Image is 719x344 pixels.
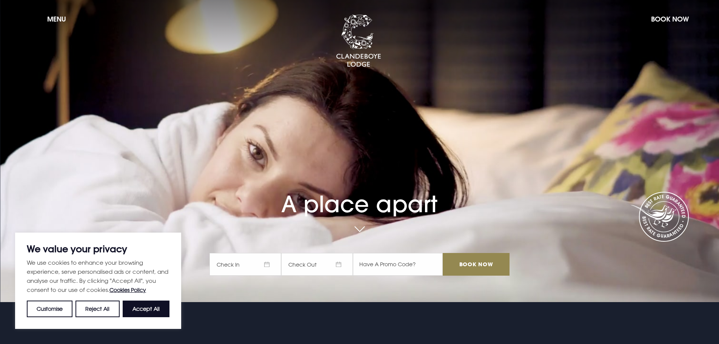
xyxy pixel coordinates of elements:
[443,253,509,276] input: Book Now
[647,11,693,27] button: Book Now
[353,253,443,276] input: Have A Promo Code?
[209,253,281,276] span: Check In
[281,253,353,276] span: Check Out
[26,11,70,27] button: Menu
[27,301,72,317] button: Customise
[27,244,169,253] p: We value your privacy
[209,170,509,218] h1: A place apart
[27,258,169,295] p: We use cookies to enhance your browsing experience, serve personalised ads or content, and analys...
[123,301,169,317] button: Accept All
[109,287,146,293] a: Cookies Policy
[75,301,119,317] button: Reject All
[336,15,381,68] img: Clandeboye Lodge
[47,15,66,23] span: Menu
[15,233,181,329] div: We value your privacy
